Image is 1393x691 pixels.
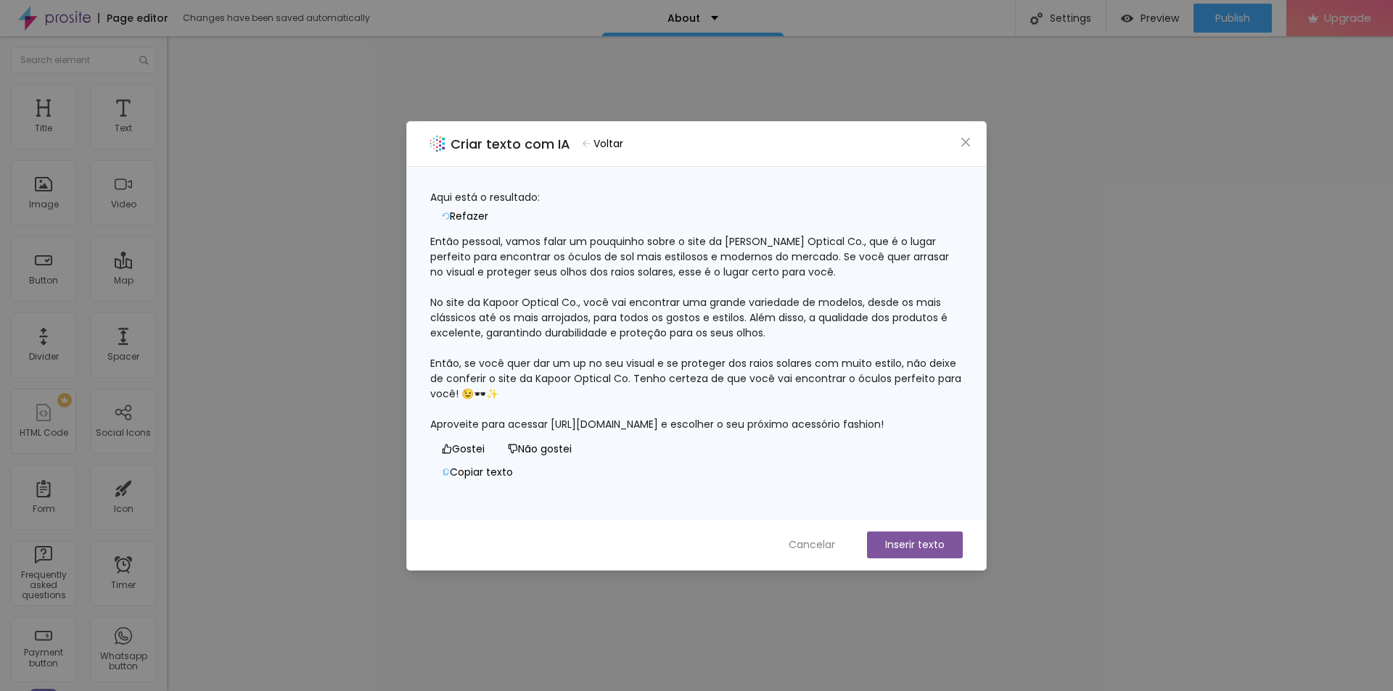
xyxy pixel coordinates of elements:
span: dislike [508,444,518,454]
h2: Criar texto com IA [451,134,570,154]
button: Close [958,134,974,149]
span: Refazer [450,209,488,224]
button: Gostei [430,438,496,461]
div: Aqui está o resultado: [430,190,963,205]
button: Copiar texto [430,461,525,484]
button: Não gostei [496,438,583,461]
span: like [442,444,452,454]
button: Inserir texto [867,531,963,558]
button: Refazer [430,205,500,228]
span: Cancelar [789,537,835,553]
span: close [960,136,971,148]
div: Então pessoal, vamos falar um pouquinho sobre o site da [PERSON_NAME] Optical Co., que é o lugar ... [430,234,963,432]
button: Voltar [576,133,630,154]
span: Voltar [593,136,623,152]
button: Cancelar [774,531,850,558]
